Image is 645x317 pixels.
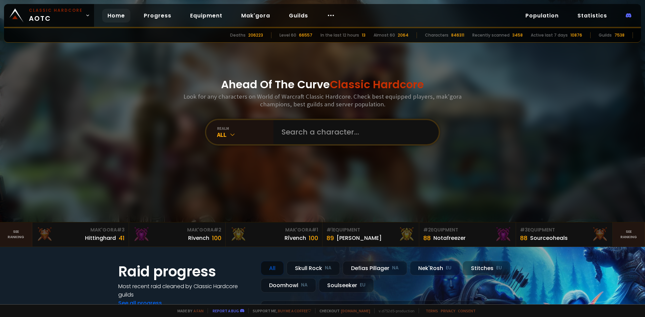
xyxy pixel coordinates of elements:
[173,308,204,313] span: Made by
[570,32,582,38] div: 10876
[119,233,125,243] div: 41
[520,226,528,233] span: # 3
[472,32,510,38] div: Recently scanned
[520,233,527,243] div: 88
[463,261,510,275] div: Stitches
[343,261,407,275] div: Defias Pillager
[426,308,438,313] a: Terms
[118,261,253,282] h1: Raid progress
[327,226,415,233] div: Equipment
[419,222,516,247] a: #2Equipment88Notafreezer
[458,308,476,313] a: Consent
[285,234,306,242] div: Rîvench
[315,308,370,313] span: Checkout
[572,9,612,22] a: Statistics
[213,308,239,313] a: Report a bug
[410,261,460,275] div: Nek'Rosh
[4,4,94,27] a: Classic HardcoreAOTC
[330,77,424,92] span: Classic Hardcore
[425,32,448,38] div: Characters
[360,282,365,288] small: EU
[221,76,424,93] h1: Ahead Of The Curve
[374,308,415,313] span: v. d752d5 - production
[236,9,275,22] a: Mak'gora
[301,282,308,288] small: NA
[284,9,313,22] a: Guilds
[29,7,83,23] span: AOTC
[261,278,316,293] div: Doomhowl
[319,278,374,293] div: Soulseeker
[248,308,311,313] span: Support me,
[309,233,318,243] div: 100
[341,308,370,313] a: [DOMAIN_NAME]
[325,265,332,271] small: NA
[102,9,130,22] a: Home
[188,234,209,242] div: Rivench
[322,222,419,247] a: #1Equipment89[PERSON_NAME]
[530,234,568,242] div: Sourceoheals
[516,222,613,247] a: #3Equipment88Sourceoheals
[29,7,83,13] small: Classic Hardcore
[138,9,177,22] a: Progress
[496,265,502,271] small: EU
[327,233,334,243] div: 89
[299,32,312,38] div: 66557
[117,226,125,233] span: # 3
[230,32,246,38] div: Deaths
[217,131,273,139] div: All
[118,299,162,307] a: See all progress
[441,308,455,313] a: Privacy
[185,9,228,22] a: Equipment
[392,265,399,271] small: NA
[133,226,221,233] div: Mak'Gora
[423,226,431,233] span: # 2
[85,234,116,242] div: Hittinghard
[520,226,608,233] div: Equipment
[374,32,395,38] div: Almost 60
[599,32,612,38] div: Guilds
[446,265,451,271] small: EU
[32,222,129,247] a: Mak'Gora#3Hittinghard41
[36,226,125,233] div: Mak'Gora
[423,226,512,233] div: Equipment
[181,93,464,108] h3: Look for any characters on World of Warcraft Classic Hardcore. Check best equipped players, mak'g...
[423,233,431,243] div: 88
[193,308,204,313] a: a fan
[129,222,226,247] a: Mak'Gora#2Rivench100
[520,9,564,22] a: Population
[531,32,568,38] div: Active last 7 days
[613,222,645,247] a: Seeranking
[279,32,296,38] div: Level 60
[212,233,221,243] div: 100
[320,32,359,38] div: In the last 12 hours
[230,226,318,233] div: Mak'Gora
[614,32,625,38] div: 7538
[287,261,340,275] div: Skull Rock
[277,120,431,144] input: Search a character...
[217,126,273,131] div: realm
[327,226,333,233] span: # 1
[433,234,466,242] div: Notafreezer
[226,222,322,247] a: Mak'Gora#1Rîvench100
[118,282,253,299] h4: Most recent raid cleaned by Classic Hardcore guilds
[278,308,311,313] a: Buy me a coffee
[248,32,263,38] div: 206223
[398,32,408,38] div: 2064
[451,32,464,38] div: 846311
[512,32,523,38] div: 3458
[337,234,382,242] div: [PERSON_NAME]
[261,261,284,275] div: All
[214,226,221,233] span: # 2
[312,226,318,233] span: # 1
[362,32,365,38] div: 13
